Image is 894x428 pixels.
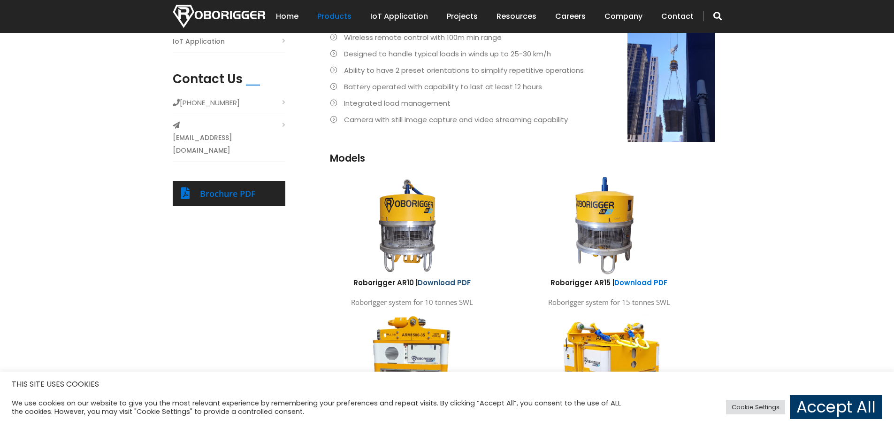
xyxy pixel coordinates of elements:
h2: Contact Us [173,72,243,86]
a: Products [317,2,351,31]
p: Roborigger system for 15 tonnes SWL [518,296,701,309]
li: Integrated load management [330,97,715,109]
div: We use cookies on our website to give you the most relevant experience by remembering your prefer... [12,399,621,416]
a: Download PDF [418,278,471,288]
h5: THIS SITE USES COOKIES [12,378,882,390]
a: Download PDF [614,278,667,288]
li: Battery operated with capability to last at least 12 hours [330,80,715,93]
a: [EMAIL_ADDRESS][DOMAIN_NAME] [173,132,285,157]
h6: Roborigger AR15 | [518,278,701,288]
a: IoT Application [173,35,225,48]
a: Careers [555,2,586,31]
h6: Roborigger AR10 | [321,278,504,288]
li: Wireless remote control with 100m min range [330,31,715,44]
li: Ability to have 2 preset orientations to simplify repetitive operations [330,64,715,77]
li: Designed to handle typical loads in winds up to 25-30 km/h [330,47,715,60]
a: Contact [661,2,694,31]
a: Cookie Settings [726,400,785,414]
h3: Models [330,151,715,165]
a: Home [276,2,298,31]
a: Projects [447,2,478,31]
a: Accept All [790,395,882,419]
p: Roborigger system for 10 tonnes SWL [321,296,504,309]
img: Nortech [173,5,265,28]
a: Company [604,2,642,31]
a: Brochure PDF [200,188,256,199]
li: [PHONE_NUMBER] [173,96,285,114]
a: IoT Application [370,2,428,31]
li: Camera with still image capture and video streaming capability [330,113,715,126]
a: Resources [497,2,536,31]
